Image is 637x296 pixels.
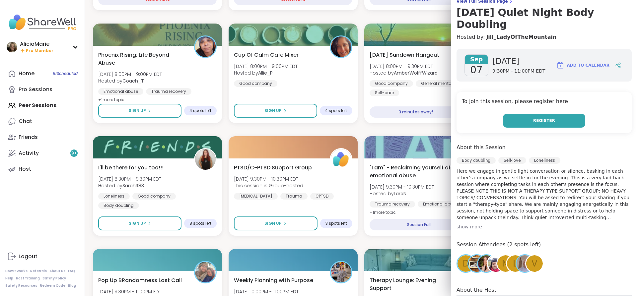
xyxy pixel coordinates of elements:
h4: Hosted by: [457,33,632,41]
div: Activity [19,149,39,157]
a: Tasha_Chi [487,254,505,273]
div: show more [457,223,632,230]
b: Allie_P [258,70,273,76]
span: Sign Up [129,108,146,114]
span: Weekly Planning with Purpose [234,276,313,284]
span: 18 Scheduled [53,71,78,76]
b: LaraN [394,190,406,197]
div: Friends [19,134,38,141]
span: 3 spots left [325,221,347,226]
span: Hosted by [98,78,162,84]
span: L [513,257,518,270]
div: Good company [234,80,277,87]
div: Trauma recovery [146,88,191,95]
a: Home18Scheduled [5,66,79,82]
div: Pro Sessions [19,86,52,93]
span: This session is Group-hosted [234,182,303,189]
img: Tasha_Chi [488,255,504,272]
div: Chat [19,118,32,125]
div: Self-love [498,157,526,164]
img: Coach_T [195,36,216,57]
h4: To join this session, please register here [462,97,626,107]
div: Self-care [370,89,399,96]
span: "I am" - Reclaiming yourself after emotional abuse [370,164,458,180]
div: 3 minutes away! [370,106,462,118]
div: Good company [132,193,176,200]
img: Dave76 [517,255,533,272]
a: d [457,254,475,273]
span: Hosted by [98,182,161,189]
a: Safety Policy [42,276,66,281]
span: Hosted by [370,190,434,197]
span: 4 spots left [189,108,211,113]
a: Referrals [30,269,47,273]
div: [MEDICAL_DATA] [234,193,278,200]
span: Add to Calendar [567,62,609,68]
a: Host Training [16,276,40,281]
span: I'll be there for you too!!! [98,164,164,172]
span: Therapy Lounge: Evening Support [370,276,458,292]
div: Logout [19,253,37,260]
span: PTSD/C-PTSD Support Group [234,164,312,172]
div: AliciaMarie [20,40,53,48]
img: Allie_P [331,36,351,57]
img: ShareWell Logomark [556,61,564,69]
a: Chat [5,113,79,129]
div: Trauma [280,193,308,200]
div: Loneliness [98,193,130,200]
span: [DATE] 8:00PM - 9:30PM EDT [370,63,438,70]
span: 8 spots left [189,221,211,226]
span: M [502,257,509,270]
span: 4 spots left [325,108,347,113]
a: shelleehance [477,254,496,273]
span: Sign Up [264,108,282,114]
span: 9:30PM - 11:00PM EDT [492,68,545,75]
button: Sign Up [234,104,317,118]
a: Friends [5,129,79,145]
span: 07 [470,64,483,76]
a: Redeem Code [40,283,65,288]
img: AmberWolffWizard [468,255,485,272]
span: v [531,257,537,270]
div: Loneliness [529,157,560,164]
span: Sign Up [129,220,146,226]
button: Sign Up [98,216,181,230]
img: ShareWell [331,149,351,170]
button: Sign Up [98,104,181,118]
div: Body doubling [98,202,139,209]
span: d [462,257,469,270]
a: v [525,254,544,273]
a: Host [5,161,79,177]
span: [DATE] 9:30PM - 10:30PM EDT [234,176,303,182]
div: CPTSD [310,193,334,200]
img: BRandom502 [195,262,216,282]
span: Hosted by [370,70,438,76]
div: General mental health [416,80,472,87]
a: Pro Sessions [5,82,79,97]
span: Cup Of Calm Cafe Mixer [234,51,299,59]
a: Dave76 [516,254,534,273]
h4: About the Host [457,286,632,296]
img: shelleehance [478,255,495,272]
span: [DATE] [492,56,545,67]
span: Pro Member [26,48,53,54]
a: Safety Resources [5,283,37,288]
span: [DATE] 8:00PM - 9:00PM EDT [234,63,298,70]
span: 9 + [71,150,77,156]
div: Good company [370,80,413,87]
a: M [496,254,515,273]
span: [DATE] 8:00PM - 9:00PM EDT [98,71,162,78]
span: Pop Up BRandomness Last Call [98,276,182,284]
b: AmberWolffWizard [394,70,438,76]
div: Trauma recovery [370,201,415,207]
a: Blog [68,283,76,288]
img: AliciaMarie [7,42,17,52]
a: How It Works [5,269,28,273]
span: [DATE] 8:30PM - 9:30PM EDT [98,176,161,182]
a: AmberWolffWizard [467,254,486,273]
img: SarahR83 [195,149,216,170]
a: Logout [5,249,79,265]
span: [DATE] Sundown Hangout [370,51,439,59]
a: About Us [49,269,65,273]
span: Phoenix Rising: Life Beyond Abuse [98,51,187,67]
